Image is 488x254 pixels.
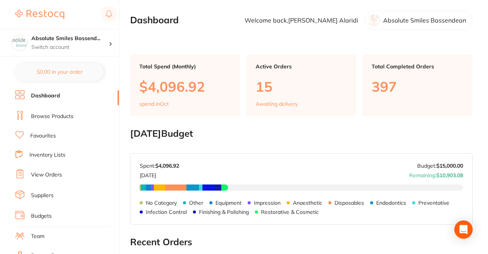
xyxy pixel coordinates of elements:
[256,101,298,107] p: Awaiting delivery
[139,101,169,107] p: spend in Oct
[12,35,27,50] img: Absolute Smiles Bassendean
[146,200,177,206] p: No Category
[372,63,464,70] p: Total Completed Orders
[29,151,65,159] a: Inventory Lists
[362,54,473,116] a: Total Completed Orders397
[139,63,231,70] p: Total Spend (Monthly)
[436,172,463,179] strong: $10,903.08
[256,79,348,94] p: 15
[31,212,52,220] a: Budgets
[146,209,187,215] p: Infection Control
[31,233,44,240] a: Team
[15,6,64,23] a: Restocq Logo
[215,200,242,206] p: Equipment
[130,54,240,116] a: Total Spend (Monthly)$4,096.92spend inOct
[130,15,179,26] h2: Dashboard
[31,44,109,51] p: Switch account
[31,35,109,42] h4: Absolute Smiles Bassendean
[335,200,364,206] p: Disposables
[31,113,73,120] a: Browse Products
[383,17,466,24] p: Absolute Smiles Bassendean
[293,200,322,206] p: Anaesthetic
[130,237,473,248] h2: Recent Orders
[372,79,464,94] p: 397
[256,63,348,70] p: Active Orders
[15,63,104,81] button: $0.00 in your order
[155,162,179,169] strong: $4,096.92
[199,209,249,215] p: Finishing & Polishing
[139,79,231,94] p: $4,096.92
[189,200,203,206] p: Other
[417,163,463,169] p: Budget:
[376,200,406,206] p: Endodontics
[31,192,54,199] a: Suppliers
[31,171,62,179] a: View Orders
[454,220,473,239] div: Open Intercom Messenger
[15,10,64,19] img: Restocq Logo
[140,163,179,169] p: Spent:
[246,54,357,116] a: Active Orders15Awaiting delivery
[31,92,60,100] a: Dashboard
[261,209,319,215] p: Restorative & Cosmetic
[254,200,281,206] p: Impression
[245,17,358,24] p: Welcome back, [PERSON_NAME] Alaridi
[409,169,463,178] p: Remaining:
[418,200,449,206] p: Preventative
[436,162,463,169] strong: $15,000.00
[130,128,473,139] h2: [DATE] Budget
[140,169,179,178] p: [DATE]
[30,132,56,140] a: Favourites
